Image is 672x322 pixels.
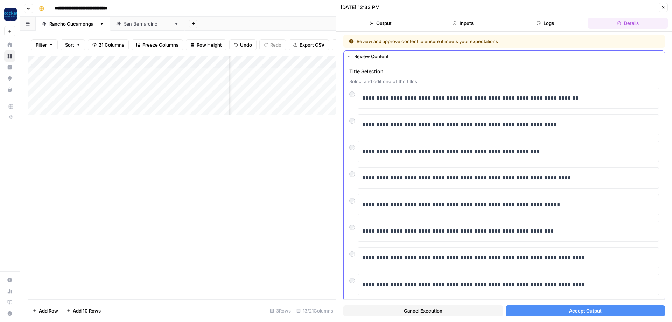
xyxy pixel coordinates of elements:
[341,4,380,11] div: [DATE] 12:33 PM
[300,41,324,48] span: Export CSV
[343,305,503,316] button: Cancel Execution
[88,39,129,50] button: 21 Columns
[65,41,74,48] span: Sort
[259,39,286,50] button: Redo
[4,84,15,95] a: Your Data
[28,305,62,316] button: Add Row
[197,41,222,48] span: Row Height
[99,41,124,48] span: 21 Columns
[506,305,665,316] button: Accept Output
[229,39,257,50] button: Undo
[294,305,336,316] div: 13/21 Columns
[186,39,226,50] button: Row Height
[344,51,665,62] button: Review Content
[349,38,579,45] div: Review and approve content to ensure it meets your expectations
[39,307,58,314] span: Add Row
[4,308,15,319] button: Help + Support
[349,68,659,75] span: Title Selection
[404,307,442,314] span: Cancel Execution
[569,307,602,314] span: Accept Output
[4,297,15,308] a: Learning Hub
[289,39,329,50] button: Export CSV
[4,73,15,84] a: Opportunities
[124,20,171,27] div: [GEOGRAPHIC_DATA]
[506,18,586,29] button: Logs
[4,6,15,23] button: Workspace: Rocket Pilots
[4,50,15,62] a: Browse
[4,62,15,73] a: Insights
[4,274,15,286] a: Settings
[31,39,58,50] button: Filter
[49,20,97,27] div: [GEOGRAPHIC_DATA]
[344,62,665,301] div: Review Content
[4,39,15,50] a: Home
[4,286,15,297] a: Usage
[73,307,101,314] span: Add 10 Rows
[349,78,659,85] span: Select and edit one of the titles
[132,39,183,50] button: Freeze Columns
[110,17,185,31] a: [GEOGRAPHIC_DATA]
[267,305,294,316] div: 3 Rows
[61,39,85,50] button: Sort
[354,53,660,60] div: Review Content
[36,41,47,48] span: Filter
[4,8,17,21] img: Rocket Pilots Logo
[423,18,503,29] button: Inputs
[270,41,281,48] span: Redo
[341,18,420,29] button: Output
[142,41,178,48] span: Freeze Columns
[240,41,252,48] span: Undo
[62,305,105,316] button: Add 10 Rows
[36,17,110,31] a: [GEOGRAPHIC_DATA]
[588,18,668,29] button: Details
